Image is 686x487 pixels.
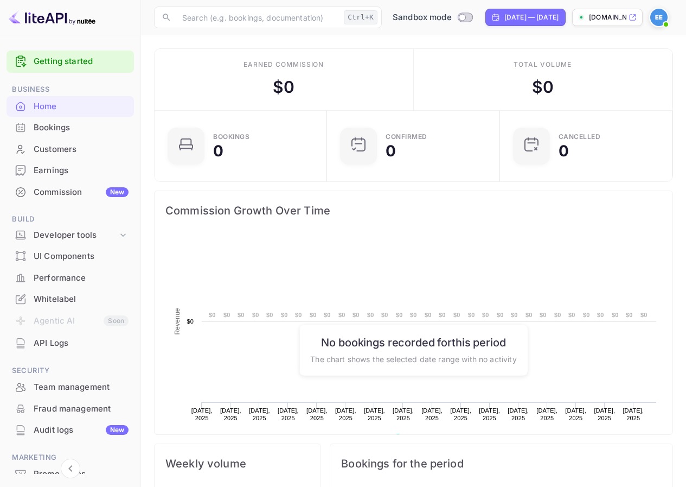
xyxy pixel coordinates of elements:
div: CommissionNew [7,182,134,203]
div: Ctrl+K [344,10,377,24]
a: Promo codes [7,464,134,484]
div: Customers [7,139,134,160]
div: Team management [7,377,134,398]
div: Audit logs [34,424,129,437]
text: $0 [453,312,460,318]
text: Revenue [174,308,181,334]
text: $0 [410,312,417,318]
div: Promo codes [34,468,129,480]
text: [DATE], 2025 [565,407,586,421]
div: New [106,425,129,435]
text: $0 [612,312,619,318]
text: $0 [396,312,403,318]
text: [DATE], 2025 [393,407,414,421]
div: Earned commission [243,60,324,69]
div: UI Components [7,246,134,267]
text: $0 [187,318,194,325]
a: Whitelabel [7,289,134,309]
p: The chart shows the selected date range with no activity [310,353,516,364]
img: Em Em [650,9,668,26]
text: $0 [324,312,331,318]
div: Team management [34,381,129,394]
a: Performance [7,268,134,288]
div: 0 [213,143,223,159]
div: Developer tools [7,226,134,245]
text: $0 [640,312,647,318]
text: [DATE], 2025 [335,407,356,421]
text: [DATE], 2025 [508,407,529,421]
div: Whitelabel [34,293,129,306]
span: Commission Growth Over Time [165,202,662,219]
div: Performance [7,268,134,289]
text: $0 [468,312,475,318]
span: Business [7,84,134,96]
text: $0 [338,312,345,318]
text: $0 [511,312,518,318]
text: Revenue [405,434,433,441]
div: 0 [559,143,569,159]
div: [DATE] — [DATE] [504,12,559,22]
div: Home [7,96,134,117]
div: Bookings [7,117,134,138]
text: [DATE], 2025 [249,407,270,421]
text: $0 [497,312,504,318]
text: [DATE], 2025 [450,407,471,421]
text: $0 [266,312,273,318]
text: [DATE], 2025 [623,407,644,421]
span: Build [7,213,134,225]
text: [DATE], 2025 [364,407,385,421]
text: $0 [295,312,302,318]
div: Bookings [34,122,129,134]
div: Customers [34,143,129,156]
text: $0 [540,312,547,318]
a: Getting started [34,55,129,68]
text: $0 [352,312,360,318]
div: Audit logsNew [7,420,134,441]
span: Sandbox mode [393,11,452,24]
text: [DATE], 2025 [479,407,500,421]
text: $0 [439,312,446,318]
a: API Logs [7,333,134,353]
div: API Logs [7,333,134,354]
div: Getting started [7,50,134,73]
text: $0 [238,312,245,318]
p: [DOMAIN_NAME] [589,12,626,22]
span: Bookings for the period [341,455,662,472]
text: $0 [554,312,561,318]
a: Home [7,96,134,116]
input: Search (e.g. bookings, documentation) [176,7,339,28]
text: $0 [626,312,633,318]
div: API Logs [34,337,129,350]
div: 0 [386,143,396,159]
div: Home [34,100,129,113]
text: $0 [223,312,230,318]
a: Earnings [7,160,134,180]
text: $0 [367,312,374,318]
img: LiteAPI logo [9,9,95,26]
span: Security [7,365,134,377]
div: $ 0 [273,75,294,99]
text: [DATE], 2025 [421,407,443,421]
div: Earnings [7,160,134,181]
a: UI Components [7,246,134,266]
div: Fraud management [34,403,129,415]
text: [DATE], 2025 [220,407,241,421]
a: Fraud management [7,399,134,419]
a: Team management [7,377,134,397]
div: Whitelabel [7,289,134,310]
div: CANCELLED [559,134,601,140]
div: Switch to Production mode [388,11,477,24]
text: [DATE], 2025 [278,407,299,421]
div: Performance [34,272,129,284]
text: [DATE], 2025 [594,407,615,421]
a: Bookings [7,117,134,137]
div: Confirmed [386,134,427,140]
div: Developer tools [34,229,118,242]
div: Total volume [514,60,572,69]
text: [DATE], 2025 [306,407,328,421]
text: $0 [425,312,432,318]
span: Weekly volume [165,455,310,472]
text: [DATE], 2025 [191,407,213,421]
text: $0 [310,312,317,318]
text: $0 [482,312,489,318]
